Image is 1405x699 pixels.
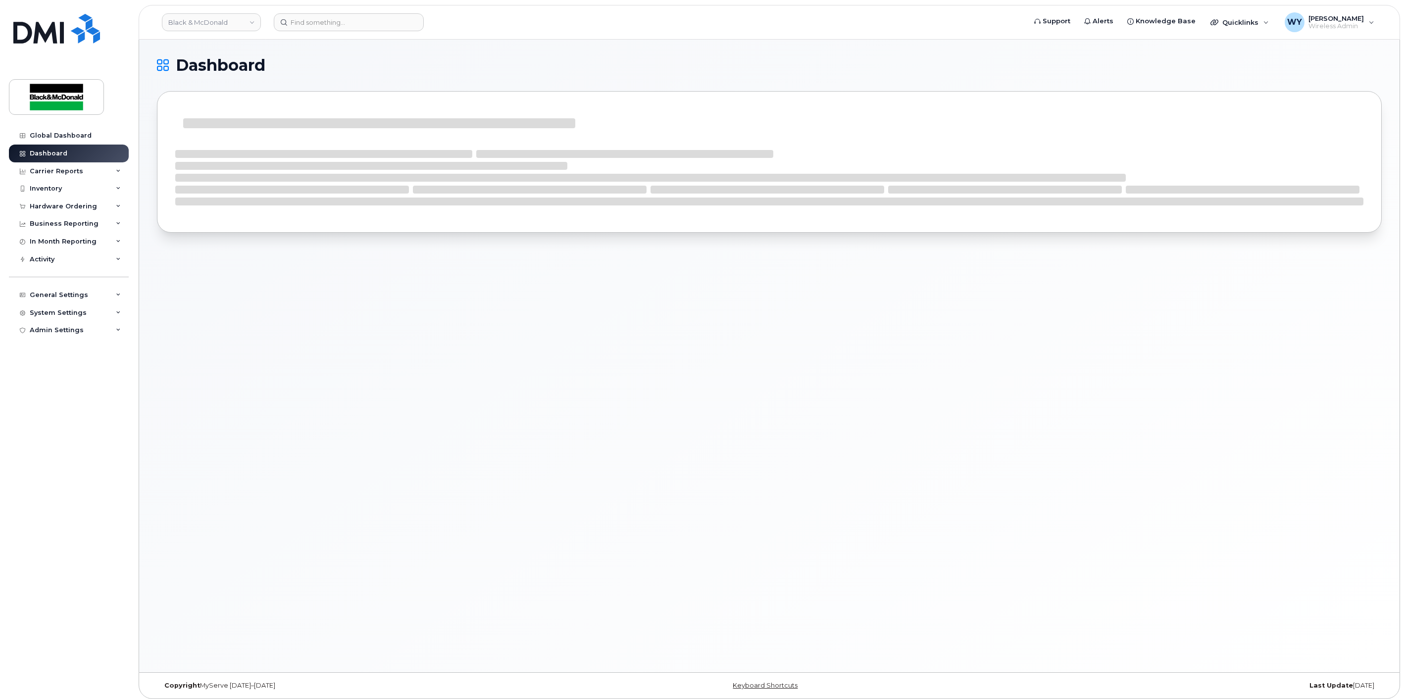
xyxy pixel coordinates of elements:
[176,58,265,73] span: Dashboard
[164,682,200,689] strong: Copyright
[157,682,565,690] div: MyServe [DATE]–[DATE]
[973,682,1382,690] div: [DATE]
[733,682,798,689] a: Keyboard Shortcuts
[1309,682,1353,689] strong: Last Update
